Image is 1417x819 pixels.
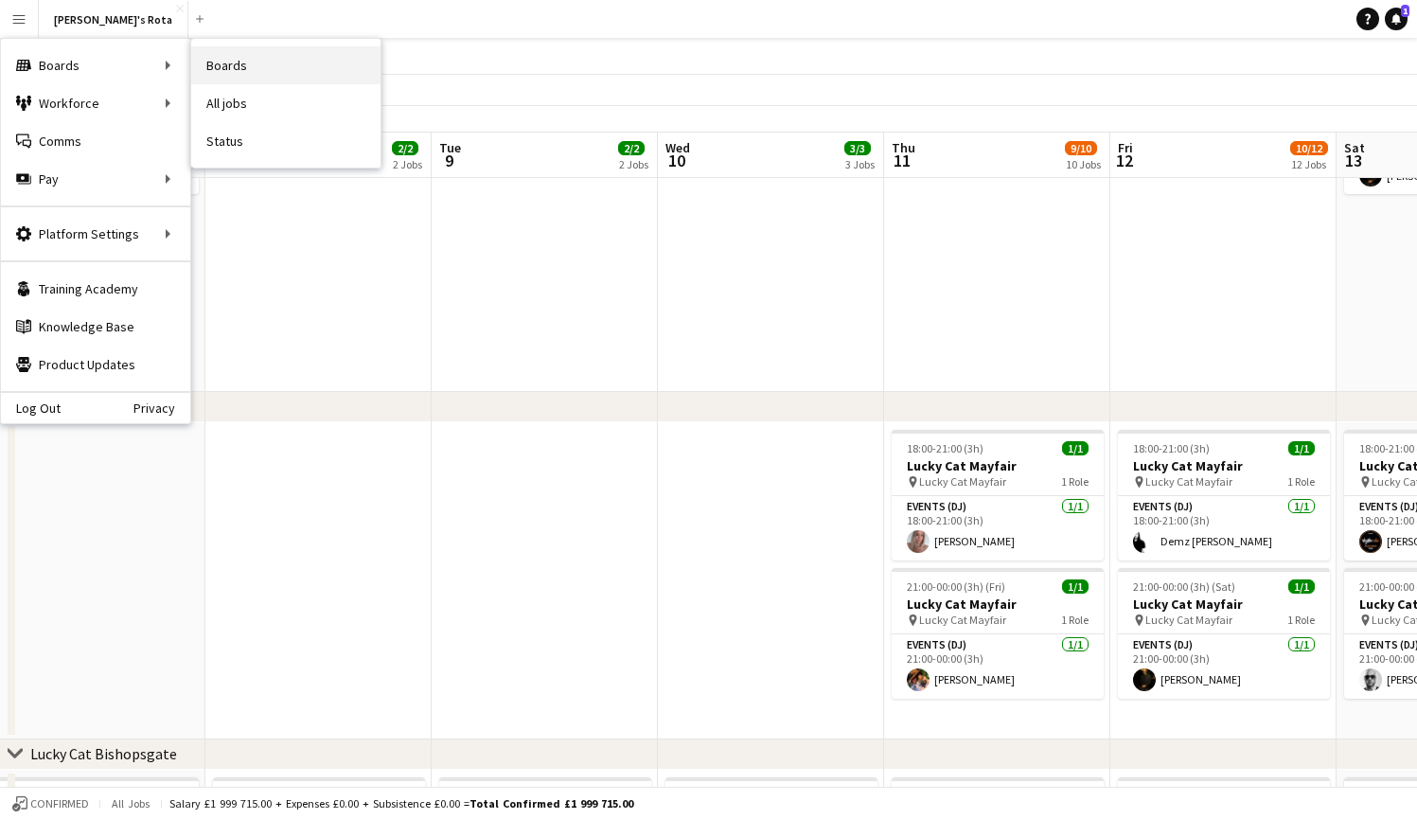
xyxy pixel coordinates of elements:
[1,346,190,383] a: Product Updates
[919,613,1006,627] span: Lucky Cat Mayfair
[393,157,422,171] div: 2 Jobs
[1062,579,1089,594] span: 1/1
[1145,474,1232,489] span: Lucky Cat Mayfair
[191,84,381,122] a: All jobs
[1,122,190,160] a: Comms
[1401,5,1409,17] span: 1
[1344,139,1365,156] span: Sat
[1290,141,1328,155] span: 10/12
[1,160,190,198] div: Pay
[1291,157,1327,171] div: 12 Jobs
[1,308,190,346] a: Knowledge Base
[665,139,690,156] span: Wed
[1118,139,1133,156] span: Fri
[907,579,1005,594] span: 21:00-00:00 (3h) (Fri)
[619,157,648,171] div: 2 Jobs
[844,141,871,155] span: 3/3
[1065,141,1097,155] span: 9/10
[1145,613,1232,627] span: Lucky Cat Mayfair
[1,401,61,416] a: Log Out
[1385,8,1408,30] a: 1
[1,270,190,308] a: Training Academy
[1288,441,1315,455] span: 1/1
[133,401,190,416] a: Privacy
[919,474,1006,489] span: Lucky Cat Mayfair
[9,793,92,814] button: Confirmed
[1133,441,1210,455] span: 18:00-21:00 (3h)
[907,441,983,455] span: 18:00-21:00 (3h)
[663,150,690,171] span: 10
[892,457,1104,474] h3: Lucky Cat Mayfair
[892,596,1104,613] h3: Lucky Cat Mayfair
[436,150,461,171] span: 9
[892,496,1104,561] app-card-role: Events (DJ)1/118:00-21:00 (3h)[PERSON_NAME]
[1066,157,1101,171] div: 10 Jobs
[392,141,418,155] span: 2/2
[39,1,188,38] button: [PERSON_NAME]'s Rota
[1118,596,1330,613] h3: Lucky Cat Mayfair
[1118,496,1330,561] app-card-role: Events (DJ)1/118:00-21:00 (3h)Demz [PERSON_NAME]
[1061,613,1089,627] span: 1 Role
[1062,441,1089,455] span: 1/1
[618,141,645,155] span: 2/2
[1115,150,1133,171] span: 12
[1133,579,1235,594] span: 21:00-00:00 (3h) (Sat)
[191,46,381,84] a: Boards
[169,796,633,810] div: Salary £1 999 715.00 + Expenses £0.00 + Subsistence £0.00 =
[845,157,875,171] div: 3 Jobs
[1,84,190,122] div: Workforce
[892,568,1104,699] app-job-card: 21:00-00:00 (3h) (Fri)1/1Lucky Cat Mayfair Lucky Cat Mayfair1 RoleEvents (DJ)1/121:00-00:00 (3h)[...
[892,430,1104,561] app-job-card: 18:00-21:00 (3h)1/1Lucky Cat Mayfair Lucky Cat Mayfair1 RoleEvents (DJ)1/118:00-21:00 (3h)[PERSON...
[892,634,1104,699] app-card-role: Events (DJ)1/121:00-00:00 (3h)[PERSON_NAME]
[1287,613,1315,627] span: 1 Role
[1118,634,1330,699] app-card-role: Events (DJ)1/121:00-00:00 (3h)[PERSON_NAME]
[892,139,915,156] span: Thu
[30,744,177,763] div: Lucky Cat Bishopsgate
[1287,474,1315,489] span: 1 Role
[1288,579,1315,594] span: 1/1
[1118,430,1330,561] app-job-card: 18:00-21:00 (3h)1/1Lucky Cat Mayfair Lucky Cat Mayfair1 RoleEvents (DJ)1/118:00-21:00 (3h)Demz [P...
[889,150,915,171] span: 11
[439,139,461,156] span: Tue
[108,796,153,810] span: All jobs
[469,796,633,810] span: Total Confirmed £1 999 715.00
[191,122,381,160] a: Status
[1118,568,1330,699] app-job-card: 21:00-00:00 (3h) (Sat)1/1Lucky Cat Mayfair Lucky Cat Mayfair1 RoleEvents (DJ)1/121:00-00:00 (3h)[...
[1,215,190,253] div: Platform Settings
[1341,150,1365,171] span: 13
[1,46,190,84] div: Boards
[1118,457,1330,474] h3: Lucky Cat Mayfair
[30,797,89,810] span: Confirmed
[1061,474,1089,489] span: 1 Role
